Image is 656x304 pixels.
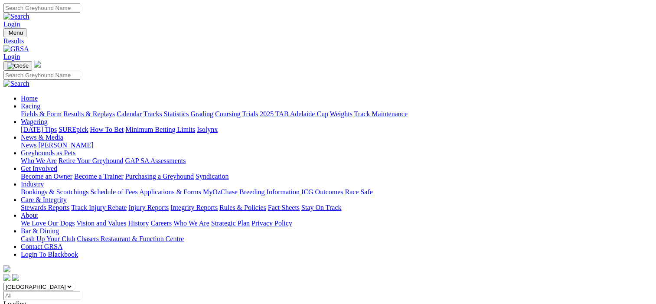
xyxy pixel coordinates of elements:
a: Industry [21,180,44,188]
a: Care & Integrity [21,196,67,203]
a: Track Maintenance [354,110,408,118]
a: Results [3,37,653,45]
div: Bar & Dining [21,235,653,243]
img: Close [7,62,29,69]
a: Racing [21,102,40,110]
a: Stewards Reports [21,204,69,211]
a: Grading [191,110,213,118]
a: Statistics [164,110,189,118]
a: Weights [330,110,352,118]
a: Minimum Betting Limits [125,126,195,133]
a: Become a Trainer [74,173,124,180]
a: 2025 TAB Adelaide Cup [260,110,328,118]
a: Integrity Reports [170,204,218,211]
a: Vision and Values [76,219,126,227]
img: Search [3,80,29,88]
input: Search [3,3,80,13]
a: About [21,212,38,219]
a: Privacy Policy [251,219,292,227]
a: Bar & Dining [21,227,59,235]
img: twitter.svg [12,274,19,281]
a: ICG Outcomes [301,188,343,196]
img: logo-grsa-white.png [34,61,41,68]
a: Breeding Information [239,188,300,196]
a: Who We Are [21,157,57,164]
a: Stay On Track [301,204,341,211]
a: Syndication [196,173,228,180]
a: Tracks [144,110,162,118]
img: logo-grsa-white.png [3,265,10,272]
a: Trials [242,110,258,118]
div: Industry [21,188,653,196]
a: [PERSON_NAME] [38,141,93,149]
button: Toggle navigation [3,61,32,71]
a: Login To Blackbook [21,251,78,258]
a: Fields & Form [21,110,62,118]
a: Careers [150,219,172,227]
a: Cash Up Your Club [21,235,75,242]
div: About [21,219,653,227]
input: Search [3,71,80,80]
a: MyOzChase [203,188,238,196]
button: Toggle navigation [3,28,26,37]
a: [DATE] Tips [21,126,57,133]
a: Chasers Restaurant & Function Centre [77,235,184,242]
a: Strategic Plan [211,219,250,227]
img: GRSA [3,45,29,53]
a: Purchasing a Greyhound [125,173,194,180]
a: Greyhounds as Pets [21,149,75,157]
a: Bookings & Scratchings [21,188,88,196]
img: Search [3,13,29,20]
a: History [128,219,149,227]
a: News [21,141,36,149]
a: Login [3,53,20,60]
a: How To Bet [90,126,124,133]
a: Track Injury Rebate [71,204,127,211]
a: Get Involved [21,165,57,172]
a: Calendar [117,110,142,118]
a: Injury Reports [128,204,169,211]
a: Schedule of Fees [90,188,137,196]
div: Wagering [21,126,653,134]
div: Get Involved [21,173,653,180]
a: We Love Our Dogs [21,219,75,227]
div: Greyhounds as Pets [21,157,653,165]
div: News & Media [21,141,653,149]
a: Race Safe [345,188,372,196]
a: Rules & Policies [219,204,266,211]
div: Care & Integrity [21,204,653,212]
a: Fact Sheets [268,204,300,211]
a: Contact GRSA [21,243,62,250]
a: Retire Your Greyhound [59,157,124,164]
a: GAP SA Assessments [125,157,186,164]
div: Racing [21,110,653,118]
a: Home [21,95,38,102]
a: Wagering [21,118,48,125]
img: facebook.svg [3,274,10,281]
a: Results & Replays [63,110,115,118]
a: Become an Owner [21,173,72,180]
a: Who We Are [173,219,209,227]
a: Coursing [215,110,241,118]
a: Isolynx [197,126,218,133]
a: News & Media [21,134,63,141]
a: SUREpick [59,126,88,133]
span: Menu [9,29,23,36]
a: Applications & Forms [139,188,201,196]
a: Login [3,20,20,28]
input: Select date [3,291,80,300]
